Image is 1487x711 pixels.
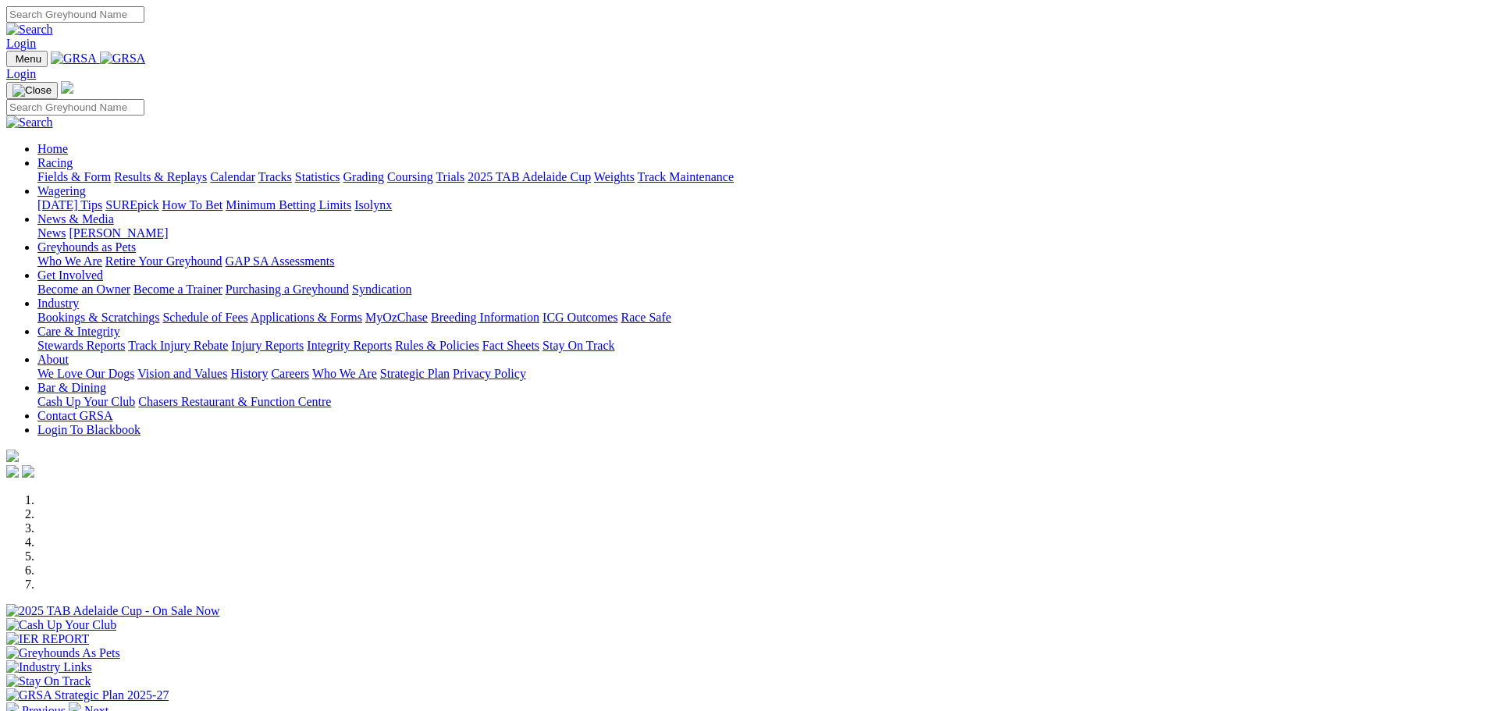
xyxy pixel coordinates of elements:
div: Racing [37,170,1481,184]
a: Statistics [295,170,340,183]
a: Injury Reports [231,339,304,352]
div: Industry [37,311,1481,325]
button: Toggle navigation [6,82,58,99]
button: Toggle navigation [6,51,48,67]
a: Become an Owner [37,283,130,296]
a: Applications & Forms [251,311,362,324]
a: Retire Your Greyhound [105,254,222,268]
img: Greyhounds As Pets [6,646,120,660]
a: GAP SA Assessments [226,254,335,268]
a: Industry [37,297,79,310]
a: Contact GRSA [37,409,112,422]
a: Isolynx [354,198,392,212]
a: Get Involved [37,268,103,282]
img: GRSA [100,52,146,66]
a: Who We Are [312,367,377,380]
div: Greyhounds as Pets [37,254,1481,268]
a: Minimum Betting Limits [226,198,351,212]
img: Cash Up Your Club [6,618,116,632]
a: Tracks [258,170,292,183]
a: Greyhounds as Pets [37,240,136,254]
a: Login [6,37,36,50]
a: Careers [271,367,309,380]
img: Search [6,116,53,130]
img: logo-grsa-white.png [6,450,19,462]
a: Who We Are [37,254,102,268]
a: Grading [343,170,384,183]
a: Stewards Reports [37,339,125,352]
img: 2025 TAB Adelaide Cup - On Sale Now [6,604,220,618]
a: Results & Replays [114,170,207,183]
div: Care & Integrity [37,339,1481,353]
a: Fact Sheets [482,339,539,352]
a: 2025 TAB Adelaide Cup [468,170,591,183]
a: Bar & Dining [37,381,106,394]
img: GRSA [51,52,97,66]
a: Racing [37,156,73,169]
a: Schedule of Fees [162,311,247,324]
a: Home [37,142,68,155]
div: Get Involved [37,283,1481,297]
a: Rules & Policies [395,339,479,352]
div: Bar & Dining [37,395,1481,409]
a: Chasers Restaurant & Function Centre [138,395,331,408]
span: Menu [16,53,41,65]
a: How To Bet [162,198,223,212]
img: Search [6,23,53,37]
a: Vision and Values [137,367,227,380]
a: Wagering [37,184,86,197]
a: Syndication [352,283,411,296]
img: logo-grsa-white.png [61,81,73,94]
a: SUREpick [105,198,158,212]
a: Race Safe [621,311,671,324]
a: Cash Up Your Club [37,395,135,408]
a: News [37,226,66,240]
a: ICG Outcomes [543,311,617,324]
a: Care & Integrity [37,325,120,338]
a: Become a Trainer [133,283,222,296]
a: Breeding Information [431,311,539,324]
a: MyOzChase [365,311,428,324]
a: Login [6,67,36,80]
a: Track Maintenance [638,170,734,183]
img: IER REPORT [6,632,89,646]
a: [PERSON_NAME] [69,226,168,240]
a: Calendar [210,170,255,183]
a: Track Injury Rebate [128,339,228,352]
img: Stay On Track [6,674,91,688]
img: GRSA Strategic Plan 2025-27 [6,688,169,702]
input: Search [6,99,144,116]
a: Login To Blackbook [37,423,141,436]
img: Close [12,84,52,97]
div: Wagering [37,198,1481,212]
a: Strategic Plan [380,367,450,380]
a: History [230,367,268,380]
div: News & Media [37,226,1481,240]
a: Trials [436,170,464,183]
a: Coursing [387,170,433,183]
a: Stay On Track [543,339,614,352]
a: Purchasing a Greyhound [226,283,349,296]
div: About [37,367,1481,381]
a: News & Media [37,212,114,226]
a: Fields & Form [37,170,111,183]
a: Privacy Policy [453,367,526,380]
img: Industry Links [6,660,92,674]
a: [DATE] Tips [37,198,102,212]
a: We Love Our Dogs [37,367,134,380]
input: Search [6,6,144,23]
a: About [37,353,69,366]
a: Bookings & Scratchings [37,311,159,324]
a: Integrity Reports [307,339,392,352]
a: Weights [594,170,635,183]
img: twitter.svg [22,465,34,478]
img: facebook.svg [6,465,19,478]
